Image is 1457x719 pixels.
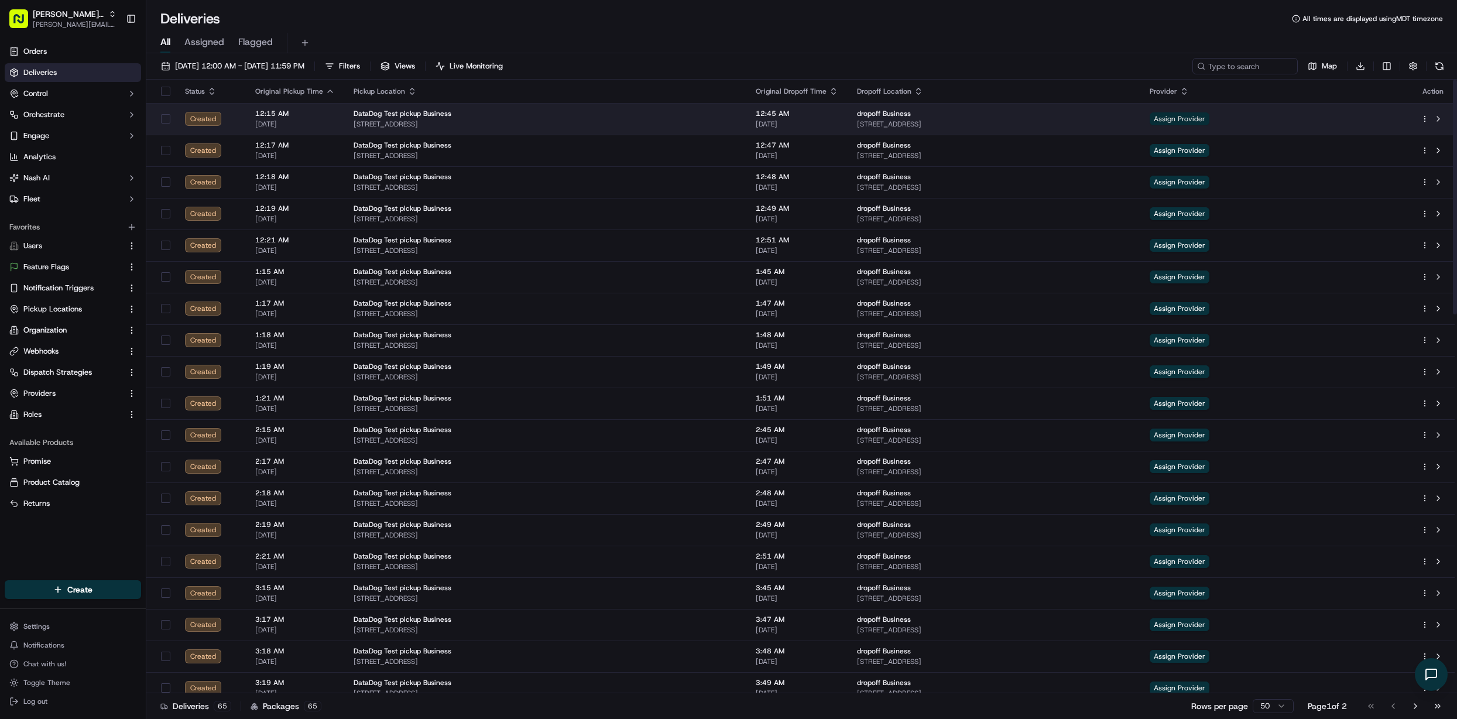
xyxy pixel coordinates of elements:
[255,278,335,287] span: [DATE]
[255,488,335,498] span: 2:18 AM
[5,84,141,103] button: Control
[756,183,838,192] span: [DATE]
[199,115,213,129] button: Start new chat
[756,594,838,603] span: [DATE]
[5,321,141,340] button: Organization
[857,214,1132,224] span: [STREET_ADDRESS]
[756,467,838,477] span: [DATE]
[756,552,838,561] span: 2:51 AM
[1150,618,1209,631] span: Assign Provider
[1302,58,1342,74] button: Map
[354,467,737,477] span: [STREET_ADDRESS]
[23,152,56,162] span: Analytics
[756,109,838,118] span: 12:45 AM
[94,165,193,186] a: 💻API Documentation
[756,172,838,182] span: 12:48 AM
[756,151,838,160] span: [DATE]
[30,76,211,88] input: Got a question? Start typing here...
[255,657,335,666] span: [DATE]
[857,689,1132,698] span: [STREET_ADDRESS]
[23,304,82,314] span: Pickup Locations
[354,530,737,540] span: [STREET_ADDRESS]
[111,170,188,182] span: API Documentation
[23,678,70,687] span: Toggle Theme
[255,267,335,276] span: 1:15 AM
[756,625,838,635] span: [DATE]
[354,404,737,413] span: [STREET_ADDRESS]
[23,170,90,182] span: Knowledge Base
[375,58,420,74] button: Views
[5,342,141,361] button: Webhooks
[857,436,1132,445] span: [STREET_ADDRESS]
[23,641,64,650] span: Notifications
[9,262,122,272] a: Feature Flags
[354,246,737,255] span: [STREET_ADDRESS]
[9,409,122,420] a: Roles
[354,299,451,308] span: DataDog Test pickup Business
[354,214,737,224] span: [STREET_ADDRESS]
[1150,334,1209,347] span: Assign Provider
[214,701,231,711] div: 65
[255,246,335,255] span: [DATE]
[756,362,838,371] span: 1:49 AM
[339,61,360,71] span: Filters
[354,615,451,624] span: DataDog Test pickup Business
[255,625,335,635] span: [DATE]
[354,235,451,245] span: DataDog Test pickup Business
[354,520,451,529] span: DataDog Test pickup Business
[23,283,94,293] span: Notification Triggers
[5,363,141,382] button: Dispatch Strategies
[756,615,838,624] span: 3:47 AM
[354,594,737,603] span: [STREET_ADDRESS]
[320,58,365,74] button: Filters
[857,87,911,96] span: Dropoff Location
[1322,61,1337,71] span: Map
[9,283,122,293] a: Notification Triggers
[354,436,737,445] span: [STREET_ADDRESS]
[255,299,335,308] span: 1:17 AM
[1150,492,1209,505] span: Assign Provider
[857,678,911,687] span: dropoff Business
[5,169,141,187] button: Nash AI
[5,433,141,452] div: Available Products
[756,87,827,96] span: Original Dropoff Time
[1150,271,1209,283] span: Assign Provider
[756,330,838,340] span: 1:48 AM
[857,204,911,213] span: dropoff Business
[255,109,335,118] span: 12:15 AM
[1191,700,1248,712] p: Rows per page
[5,618,141,635] button: Settings
[354,172,451,182] span: DataDog Test pickup Business
[238,35,273,49] span: Flagged
[857,309,1132,319] span: [STREET_ADDRESS]
[5,126,141,145] button: Engage
[5,237,141,255] button: Users
[67,584,92,595] span: Create
[857,562,1132,571] span: [STREET_ADDRESS]
[5,105,141,124] button: Orchestrate
[354,689,737,698] span: [STREET_ADDRESS]
[354,183,737,192] span: [STREET_ADDRESS]
[23,67,57,78] span: Deliveries
[9,456,136,467] a: Promise
[756,393,838,403] span: 1:51 AM
[1150,523,1209,536] span: Assign Provider
[1150,682,1209,694] span: Assign Provider
[857,520,911,529] span: dropoff Business
[354,372,737,382] span: [STREET_ADDRESS]
[255,372,335,382] span: [DATE]
[354,393,451,403] span: DataDog Test pickup Business
[756,425,838,434] span: 2:45 AM
[255,499,335,508] span: [DATE]
[255,141,335,150] span: 12:17 AM
[5,258,141,276] button: Feature Flags
[1150,112,1209,125] span: Assign Provider
[33,20,116,29] button: [PERSON_NAME][EMAIL_ADDRESS][DOMAIN_NAME]
[354,109,451,118] span: DataDog Test pickup Business
[23,241,42,251] span: Users
[33,8,104,20] button: [PERSON_NAME] Org
[9,241,122,251] a: Users
[5,675,141,691] button: Toggle Theme
[1150,587,1209,600] span: Assign Provider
